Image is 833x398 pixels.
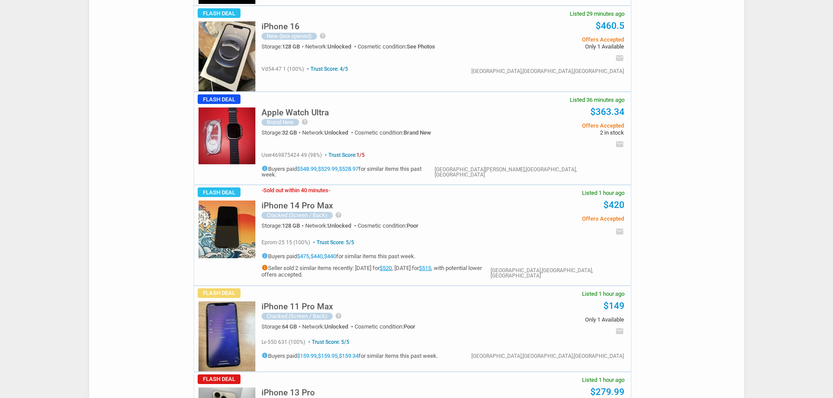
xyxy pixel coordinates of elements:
[199,301,255,371] img: s-l225.jpg
[358,44,435,49] div: Cosmetic condition:
[324,253,336,260] a: $440
[302,324,355,329] div: Network:
[615,140,624,149] i: email
[261,253,491,259] h5: Buyers paid , , for similar items this past week.
[603,200,624,210] a: $420
[596,21,624,31] a: $460.5
[198,288,240,298] span: Flash Deal
[491,268,624,278] div: [GEOGRAPHIC_DATA],[GEOGRAPHIC_DATA],[GEOGRAPHIC_DATA]
[615,54,624,62] i: email
[492,44,624,49] span: Only 1 Available
[328,187,330,194] span: -
[570,97,624,103] span: Listed 36 minutes ago
[261,304,333,311] a: iPhone 11 Pro Max
[492,130,624,135] span: 2 in stock
[261,388,315,397] h5: iPhone 13 Pro
[310,253,323,260] a: $440
[570,11,624,17] span: Listed 29 minutes ago
[261,24,300,31] a: iPhone 16
[492,317,624,322] span: Only 1 Available
[261,203,333,210] a: iPhone 14 Pro Max
[305,44,358,49] div: Network:
[198,94,240,104] span: Flash Deal
[335,312,342,319] i: help
[590,387,624,397] a: $279.99
[318,166,338,172] a: $529.99
[582,291,624,297] span: Listed 1 hour ago
[261,212,333,219] div: Cracked (Screen / Back)
[355,130,431,135] div: Cosmetic condition:
[261,165,268,172] i: info
[261,165,435,177] h5: Buyers paid , , for similar items this past week.
[282,222,300,229] span: 128 GB
[261,110,329,117] a: Apple Watch Ultra
[471,69,624,74] div: [GEOGRAPHIC_DATA],[GEOGRAPHIC_DATA],[GEOGRAPHIC_DATA]
[492,37,624,42] span: Offers Accepted
[282,129,297,136] span: 32 GB
[324,323,348,330] span: Unlocked
[404,323,415,330] span: Poor
[198,187,240,197] span: Flash Deal
[261,108,329,117] h5: Apple Watch Ultra
[301,118,308,125] i: help
[261,264,268,271] i: info
[492,216,624,221] span: Offers Accepted
[615,327,624,336] i: email
[492,123,624,128] span: Offers Accepted
[261,223,305,228] div: Storage:
[339,352,359,359] a: $159.34
[356,152,365,158] span: 1/5
[297,352,317,359] a: $159.99
[328,222,351,229] span: Unlocked
[324,129,348,136] span: Unlocked
[407,43,435,50] span: See Photos
[261,313,333,320] div: Cracked (Screen / Back)
[297,253,309,260] a: $475
[198,374,240,384] span: Flash Deal
[261,264,491,278] h5: Seller sold 2 similar items recently: [DATE] for , [DATE] for , with potential lower offers accep...
[407,222,418,229] span: Poor
[261,390,315,397] a: iPhone 13 Pro
[305,66,348,72] span: Trust Score: 4/5
[261,201,333,210] h5: iPhone 14 Pro Max
[380,265,392,271] a: $520
[471,353,624,359] div: [GEOGRAPHIC_DATA],[GEOGRAPHIC_DATA],[GEOGRAPHIC_DATA]
[318,352,338,359] a: $159.95
[199,107,255,164] img: s-l225.jpg
[261,187,330,193] h3: Sold out within 40 minutes
[419,265,431,271] a: $515
[261,352,438,359] h5: Buyers paid , , for similar items this past week.
[582,377,624,383] span: Listed 1 hour ago
[261,352,268,359] i: info
[261,302,333,311] h5: iPhone 11 Pro Max
[199,201,255,258] img: s-l225.jpg
[261,130,302,135] div: Storage:
[282,43,300,50] span: 128 GB
[358,223,418,228] div: Cosmetic condition:
[307,339,349,345] span: Trust Score: 5/5
[335,211,342,218] i: help
[319,32,326,39] i: help
[261,324,302,329] div: Storage:
[199,21,255,91] img: s-l225.jpg
[282,323,297,330] span: 64 GB
[305,223,358,228] div: Network:
[355,324,415,329] div: Cosmetic condition:
[261,339,305,345] span: lv-550 631 (100%)
[323,152,365,158] span: Trust Score:
[261,44,305,49] div: Storage:
[339,166,359,172] a: $528.97
[435,167,624,177] div: [GEOGRAPHIC_DATA][PERSON_NAME],[GEOGRAPHIC_DATA],[GEOGRAPHIC_DATA]
[198,8,240,18] span: Flash Deal
[311,239,354,246] span: Trust Score: 5/5
[404,129,431,136] span: Brand New
[261,187,263,194] span: -
[302,130,355,135] div: Network:
[590,107,624,117] a: $363.34
[615,227,624,236] i: email
[261,239,310,246] span: eprom-25 15 (100%)
[328,43,351,50] span: Unlocked
[261,119,299,126] div: Brand New
[261,253,268,259] i: info
[582,190,624,196] span: Listed 1 hour ago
